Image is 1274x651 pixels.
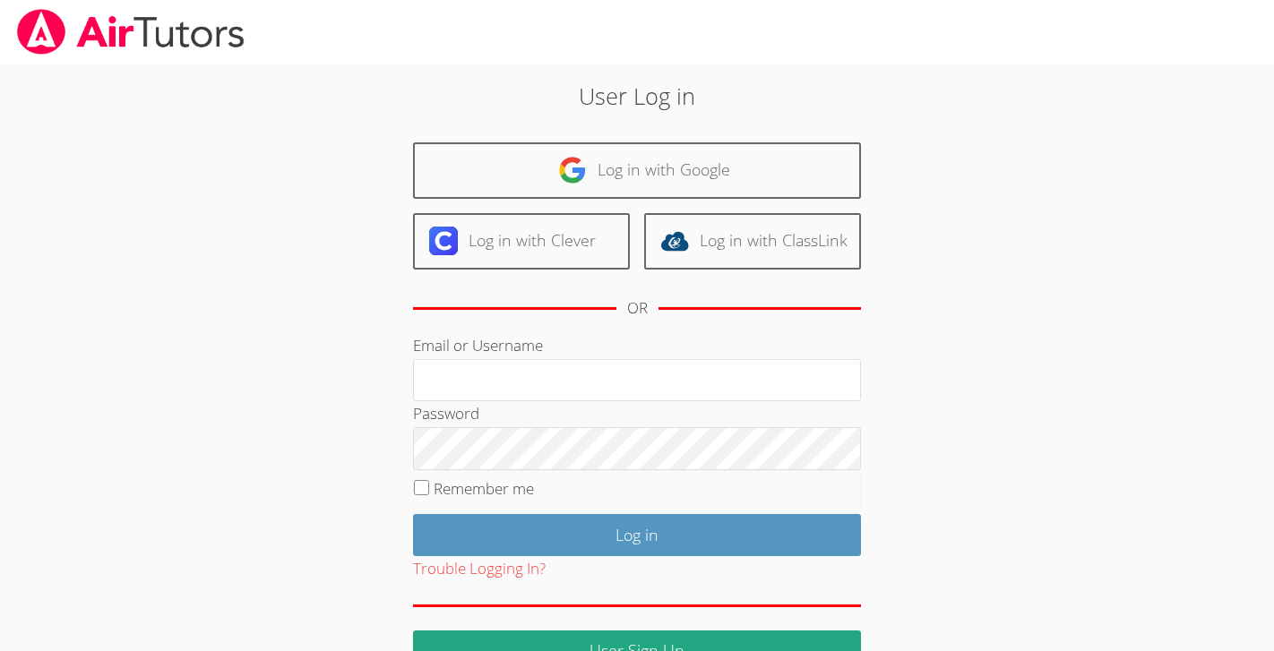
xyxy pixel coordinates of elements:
[558,156,587,184] img: google-logo-50288ca7cdecda66e5e0955fdab243c47b7ad437acaf1139b6f446037453330a.svg
[413,514,861,556] input: Log in
[429,227,458,255] img: clever-logo-6eab21bc6e7a338710f1a6ff85c0baf02591cd810cc4098c63d3a4b26e2feb20.svg
[413,213,630,270] a: Log in with Clever
[413,556,546,582] button: Trouble Logging In?
[413,142,861,199] a: Log in with Google
[413,403,479,424] label: Password
[413,335,543,355] label: Email or Username
[660,227,689,255] img: classlink-logo-d6bb404cc1216ec64c9a2012d9dc4662098be43eaf13dc465df04b49fa7ab582.svg
[644,213,861,270] a: Log in with ClassLink
[627,296,648,321] div: OR
[15,9,246,55] img: airtutors_banner-c4298cdbf04f3fff15de1276eac7730deb9818008684d7c2e4769d2f7ddbe033.png
[293,79,981,113] h2: User Log in
[434,478,534,499] label: Remember me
